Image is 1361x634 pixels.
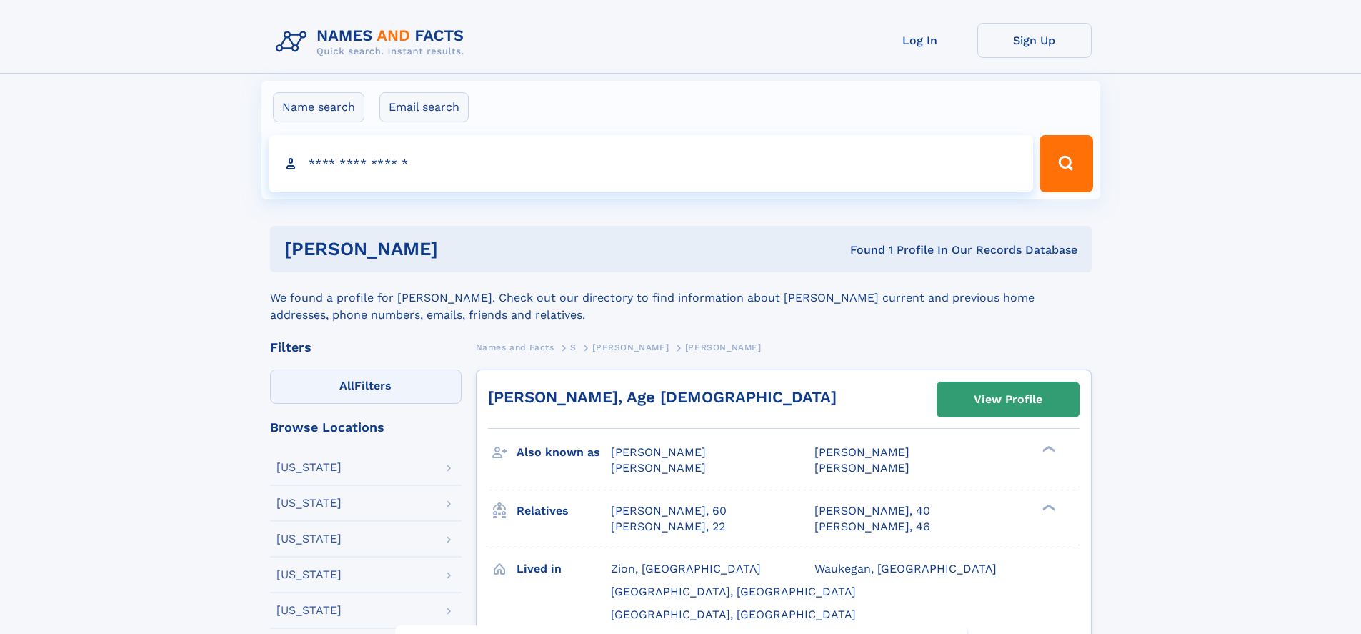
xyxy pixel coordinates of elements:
[814,445,909,459] span: [PERSON_NAME]
[592,342,669,352] span: [PERSON_NAME]
[276,462,342,473] div: [US_STATE]
[270,272,1092,324] div: We found a profile for [PERSON_NAME]. Check out our directory to find information about [PERSON_N...
[863,23,977,58] a: Log In
[284,240,644,258] h1: [PERSON_NAME]
[1040,135,1092,192] button: Search Button
[611,445,706,459] span: [PERSON_NAME]
[814,503,930,519] a: [PERSON_NAME], 40
[273,92,364,122] label: Name search
[592,338,669,356] a: [PERSON_NAME]
[339,379,354,392] span: All
[476,338,554,356] a: Names and Facts
[379,92,469,122] label: Email search
[570,338,577,356] a: S
[270,421,462,434] div: Browse Locations
[276,533,342,545] div: [US_STATE]
[517,557,611,581] h3: Lived in
[276,605,342,616] div: [US_STATE]
[685,342,762,352] span: [PERSON_NAME]
[611,461,706,475] span: [PERSON_NAME]
[270,370,462,404] label: Filters
[814,519,930,535] a: [PERSON_NAME], 46
[276,497,342,509] div: [US_STATE]
[270,23,476,61] img: Logo Names and Facts
[974,383,1042,416] div: View Profile
[611,519,725,535] a: [PERSON_NAME], 22
[814,562,997,575] span: Waukegan, [GEOGRAPHIC_DATA]
[937,382,1079,417] a: View Profile
[1039,502,1056,512] div: ❯
[814,461,909,475] span: [PERSON_NAME]
[269,135,1034,192] input: search input
[488,388,837,406] a: [PERSON_NAME], Age [DEMOGRAPHIC_DATA]
[517,499,611,523] h3: Relatives
[1039,445,1056,454] div: ❯
[270,341,462,354] div: Filters
[611,562,761,575] span: Zion, [GEOGRAPHIC_DATA]
[276,569,342,580] div: [US_STATE]
[570,342,577,352] span: S
[611,503,727,519] a: [PERSON_NAME], 60
[644,242,1077,258] div: Found 1 Profile In Our Records Database
[977,23,1092,58] a: Sign Up
[611,608,856,621] span: [GEOGRAPHIC_DATA], [GEOGRAPHIC_DATA]
[611,585,856,598] span: [GEOGRAPHIC_DATA], [GEOGRAPHIC_DATA]
[517,440,611,465] h3: Also known as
